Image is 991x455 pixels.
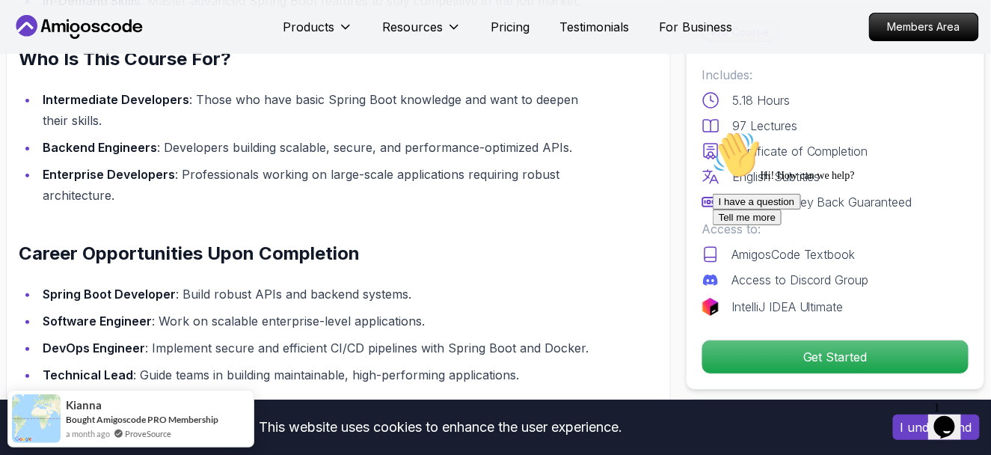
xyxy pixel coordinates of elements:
button: Products [283,18,353,48]
p: 97 Lectures [732,117,797,135]
p: Includes: [702,66,969,84]
iframe: chat widget [707,125,976,388]
img: jetbrains logo [702,298,720,316]
strong: Software Engineer [43,314,152,329]
li: : Implement secure and efficient CI/CD pipelines with Spring Boot and Docker. [38,338,595,358]
strong: DevOps Engineer [43,341,145,355]
img: provesource social proof notification image [12,394,61,443]
li: : Developers building scalable, secure, and performance-optimized APIs. [38,137,595,158]
p: 5.18 Hours [732,91,790,109]
div: This website uses cookies to enhance the user experience. [11,411,871,444]
h2: Who Is This Course For? [19,47,595,71]
div: 👋Hi! How can we help?I have a questionTell me more [6,6,275,100]
img: :wave: [6,6,54,54]
p: Products [283,18,335,36]
p: Access to: [702,220,969,238]
a: For Business [660,18,733,36]
strong: Backend Engineers [43,140,157,155]
li: : Those who have basic Spring Boot knowledge and want to deepen their skills. [38,89,595,131]
span: Kianna [66,399,102,412]
button: Accept cookies [893,415,980,440]
strong: Technical Lead [43,367,133,382]
h2: Career Opportunities Upon Completion [19,242,595,266]
p: Resources [383,18,444,36]
li: : Build robust APIs and backend systems. [38,284,595,305]
button: I have a question [6,69,94,85]
li: : Guide teams in building maintainable, high-performing applications. [38,364,595,385]
strong: Intermediate Developers [43,92,189,107]
p: Members Area [870,13,978,40]
a: Pricing [491,18,530,36]
a: Testimonials [560,18,630,36]
iframe: chat widget [928,395,976,440]
p: Get Started [702,341,969,373]
li: : Professionals working on large-scale applications requiring robust architecture. [38,164,595,206]
span: a month ago [66,427,110,440]
a: ProveSource [125,427,171,440]
button: Tell me more [6,85,75,100]
li: : Work on scalable enterprise-level applications. [38,311,595,332]
button: Get Started [702,340,969,374]
button: Resources [383,18,461,48]
strong: Enterprise Developers [43,167,175,182]
a: Members Area [869,13,979,41]
a: Amigoscode PRO Membership [96,414,218,425]
span: Hi! How can we help? [6,45,148,56]
strong: Spring Boot Developer [43,287,176,302]
span: Bought [66,414,95,425]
